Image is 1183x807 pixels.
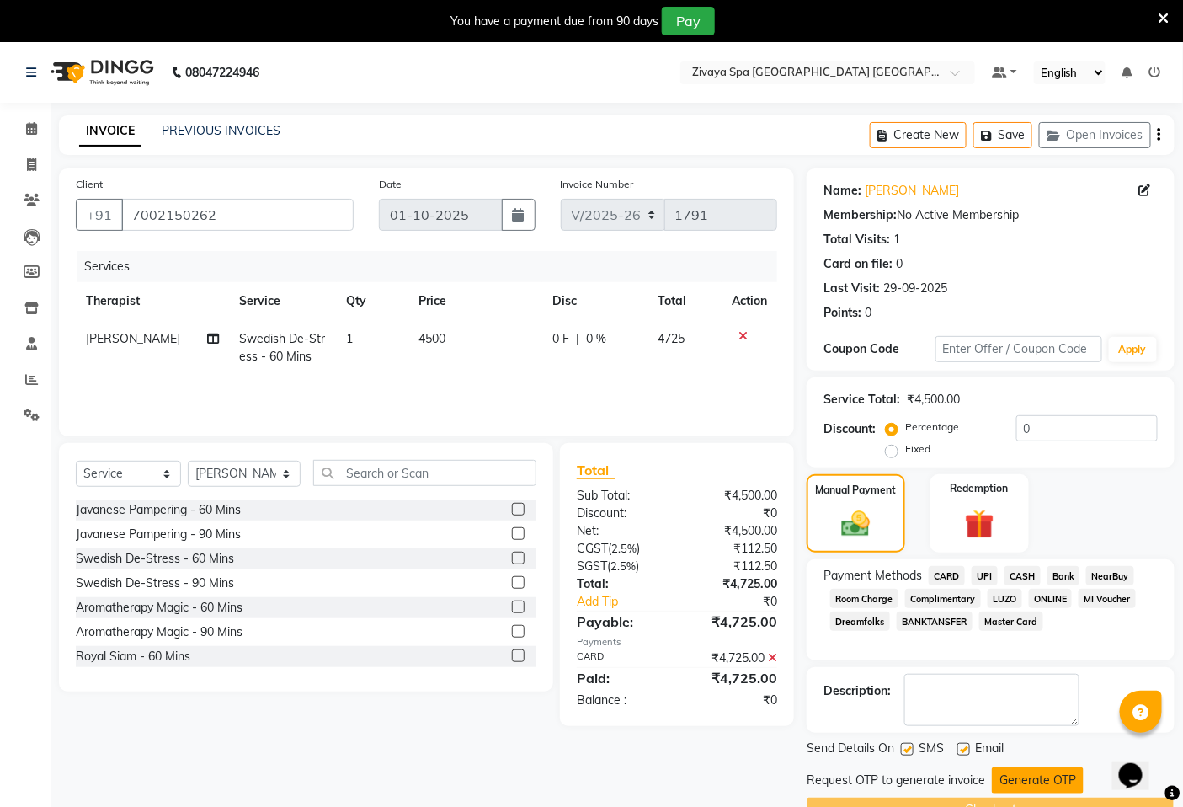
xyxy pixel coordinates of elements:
span: BANKTANSFER [897,612,973,631]
div: Royal Siam - 60 Mins [76,648,190,665]
span: Send Details On [807,740,894,761]
div: You have a payment due from 90 days [450,13,658,30]
div: Name: [823,182,861,200]
div: Total: [564,575,677,593]
div: Request OTP to generate invoice [807,772,985,789]
div: Service Total: [823,391,900,409]
button: +91 [76,199,123,231]
th: Service [229,282,337,320]
div: Card on file: [823,255,893,273]
div: ₹4,725.00 [677,612,790,632]
span: 0 % [586,330,606,348]
div: No Active Membership [823,206,1158,224]
div: ( ) [564,540,677,558]
label: Percentage [905,420,959,435]
span: 2.5% [610,559,636,573]
label: Invoice Number [561,177,634,192]
label: Date [379,177,402,192]
a: Add Tip [564,593,695,611]
div: Membership: [823,206,897,224]
label: Manual Payment [816,483,897,498]
span: CARD [929,566,965,585]
div: Description: [823,682,891,700]
span: LUZO [988,589,1022,608]
button: Apply [1109,337,1157,362]
span: Total [577,462,615,479]
div: ₹4,500.00 [677,487,790,505]
div: ₹4,725.00 [677,668,790,688]
label: Redemption [951,481,1009,496]
span: 1 [347,331,354,346]
div: 0 [896,255,903,273]
div: Discount: [823,420,876,438]
button: Generate OTP [992,767,1084,794]
span: 4725 [658,331,685,346]
label: Client [76,177,103,192]
span: MI Voucher [1079,589,1136,608]
div: Payments [577,635,777,649]
div: 0 [865,304,871,322]
div: Last Visit: [823,280,880,297]
a: [PERSON_NAME] [865,182,959,200]
div: ₹112.50 [677,558,790,575]
span: ONLINE [1029,589,1073,608]
div: ₹0 [677,692,790,709]
span: Master Card [979,612,1043,631]
span: Complimentary [905,589,981,608]
div: Sub Total: [564,487,677,505]
button: Save [973,122,1032,148]
span: 0 F [552,330,569,348]
th: Qty [337,282,408,320]
span: Swedish De-Stress - 60 Mins [239,331,325,364]
div: ₹4,725.00 [677,575,790,593]
div: Swedish De-Stress - 60 Mins [76,550,234,568]
span: 2.5% [611,542,637,555]
div: ₹4,725.00 [677,649,790,667]
div: 29-09-2025 [883,280,947,297]
span: [PERSON_NAME] [86,331,180,346]
input: Enter Offer / Coupon Code [935,336,1102,362]
div: Swedish De-Stress - 90 Mins [76,575,234,592]
div: Net: [564,522,677,540]
span: Dreamfolks [830,612,890,631]
th: Therapist [76,282,229,320]
th: Total [647,282,722,320]
div: Discount: [564,505,677,522]
span: Email [975,740,1004,761]
div: Javanese Pampering - 90 Mins [76,526,241,543]
img: _gift.svg [956,506,1004,543]
div: ₹4,500.00 [907,391,960,409]
button: Open Invoices [1039,122,1151,148]
span: 4500 [418,331,445,346]
b: 08047224946 [185,49,259,96]
button: Create New [870,122,967,148]
th: Disc [542,282,647,320]
div: Aromatherapy Magic - 90 Mins [76,623,242,641]
div: ₹0 [677,505,790,522]
div: Services [77,251,790,282]
a: INVOICE [79,116,141,147]
span: SGST [577,558,607,574]
div: Balance : [564,692,677,709]
iframe: chat widget [1112,740,1166,790]
div: Aromatherapy Magic - 60 Mins [76,599,242,617]
div: CARD [564,649,677,667]
div: 1 [893,231,900,249]
button: Pay [662,7,715,35]
img: logo [43,49,158,96]
div: ₹0 [696,593,791,611]
input: Search or Scan [313,460,536,486]
input: Search by Name/Mobile/Email/Code [121,199,354,231]
div: Total Visits: [823,231,890,249]
img: _cash.svg [833,508,878,541]
span: CASH [1004,566,1041,585]
span: | [576,330,579,348]
div: ( ) [564,558,677,575]
div: Payable: [564,612,677,632]
a: PREVIOUS INVOICES [162,123,280,138]
span: CGST [577,541,608,556]
th: Action [722,282,777,320]
th: Price [408,282,542,320]
div: Points: [823,304,861,322]
span: Payment Methods [823,567,922,585]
